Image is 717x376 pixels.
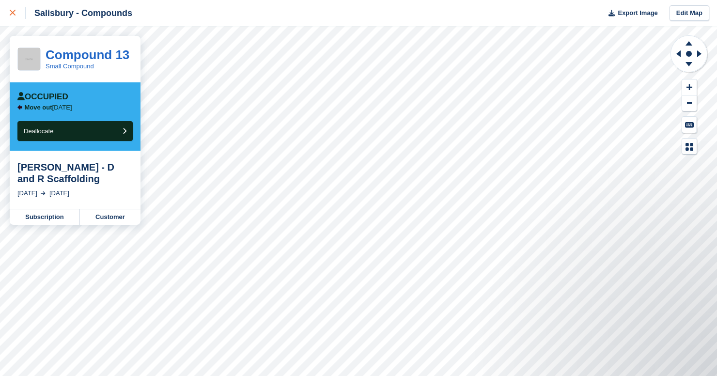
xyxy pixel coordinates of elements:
div: Occupied [17,92,68,102]
a: Edit Map [670,5,709,21]
img: 256x256-placeholder-a091544baa16b46aadf0b611073c37e8ed6a367829ab441c3b0103e7cf8a5b1b.png [18,48,40,70]
span: Export Image [618,8,657,18]
a: Customer [80,209,140,225]
p: [DATE] [25,104,72,111]
button: Keyboard Shortcuts [682,117,697,133]
a: Compound 13 [46,47,129,62]
button: Deallocate [17,121,133,141]
button: Zoom Out [682,95,697,111]
button: Zoom In [682,79,697,95]
img: arrow-left-icn-90495f2de72eb5bd0bd1c3c35deca35cc13f817d75bef06ecd7c0b315636ce7e.svg [17,105,22,110]
span: Deallocate [24,127,53,135]
div: [DATE] [17,188,37,198]
div: [PERSON_NAME] - D and R Scaffolding [17,161,133,185]
img: arrow-right-light-icn-cde0832a797a2874e46488d9cf13f60e5c3a73dbe684e267c42b8395dfbc2abf.svg [41,191,46,195]
div: Salisbury - Compounds [26,7,132,19]
button: Map Legend [682,139,697,155]
div: [DATE] [49,188,69,198]
button: Export Image [603,5,658,21]
a: Subscription [10,209,80,225]
a: Small Compound [46,63,94,70]
span: Move out [25,104,52,111]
